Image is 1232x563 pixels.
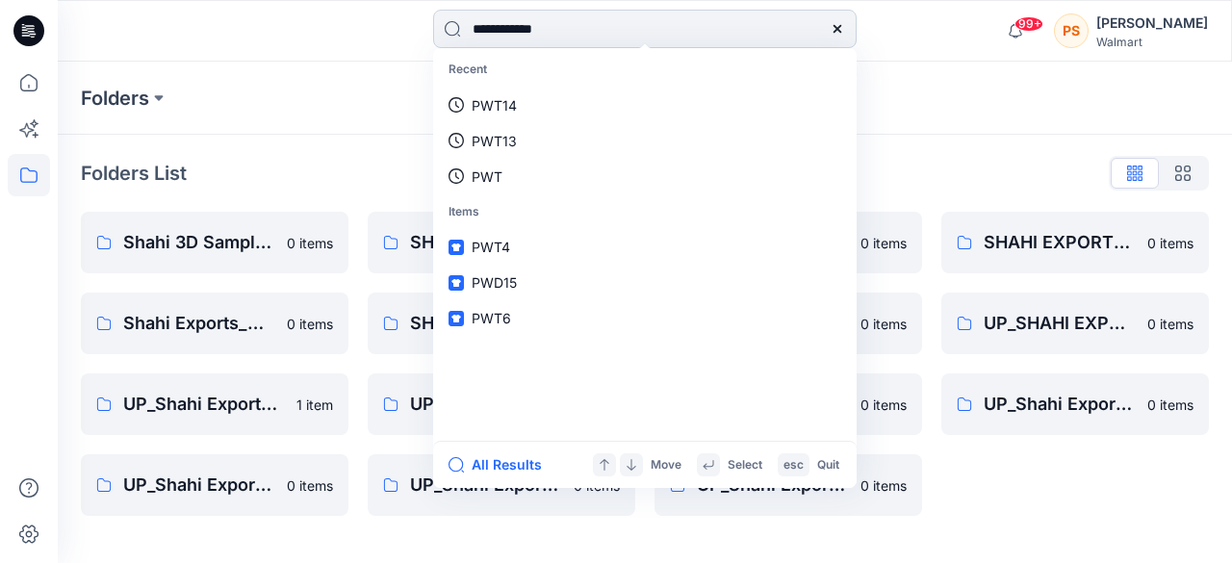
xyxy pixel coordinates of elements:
a: UP_Shahi Exports D34 [DEMOGRAPHIC_DATA] Tops1 item [81,373,348,435]
p: Recent [437,52,853,88]
p: 0 items [287,475,333,496]
span: PWT6 [472,310,511,326]
p: UP_Shahi Exports_D33_Girls Bottoms [984,391,1136,418]
a: PWD15 [437,265,853,300]
p: 0 items [860,475,907,496]
p: 0 items [860,314,907,334]
p: Select [728,455,762,475]
a: Folders [81,85,149,112]
p: UP_SHAHI EXPORTS D23 Men's Tops [984,310,1136,337]
p: PWT14 [472,95,517,115]
a: Shahi 3D Sample Share Group0 items [81,212,348,273]
p: Folders List [81,159,187,188]
a: PWT4 [437,229,853,265]
p: SHAHI EXPORTS_D35_Plus_[DEMOGRAPHIC_DATA] Top [410,310,562,337]
div: PS [1054,13,1089,48]
div: [PERSON_NAME] [1096,12,1208,35]
a: UP_Shahi Exports_D33_Girls Tops0 items [368,454,635,516]
a: PWT14 [437,88,853,123]
p: PWT13 [472,131,517,151]
p: SHAHI EXPORTS _D34_[DEMOGRAPHIC_DATA] Top [410,229,562,256]
p: 0 items [287,314,333,334]
a: UP_SHAHI EXPORTS D23 Men's Tops0 items [941,293,1209,354]
span: PWD15 [472,274,517,291]
p: 1 item [296,395,333,415]
p: Move [651,455,681,475]
p: UP_Shahi Exports D34 NOBO YA Adult Tops & Dress [410,391,562,418]
p: SHAHI EXPORTS_D33_Girls Tops [984,229,1136,256]
p: 0 items [1147,395,1193,415]
p: UP_Shahi Exports D34 [DEMOGRAPHIC_DATA] Tops [123,391,285,418]
p: esc [783,455,804,475]
a: UP_Shahi Exports_D33_Girls Dresses0 items [81,454,348,516]
a: SHAHI EXPORTS_D35_Plus_[DEMOGRAPHIC_DATA] Top0 items [368,293,635,354]
a: SHAHI EXPORTS_D33_Girls Tops0 items [941,212,1209,273]
p: UP_Shahi Exports_D33_Girls Tops [410,472,562,499]
p: Quit [817,455,839,475]
p: PWT [472,166,502,187]
p: Items [437,194,853,230]
div: Walmart [1096,35,1208,49]
a: PWT6 [437,300,853,336]
a: PWT13 [437,123,853,159]
a: SHAHI EXPORTS _D34_[DEMOGRAPHIC_DATA] Top0 items [368,212,635,273]
span: 99+ [1014,16,1043,32]
a: UP_Shahi Exports_D33_Girls Bottoms0 items [941,373,1209,435]
p: Shahi 3D Sample Share Group [123,229,275,256]
p: 0 items [1147,233,1193,253]
a: PWT [437,159,853,194]
p: 0 items [860,395,907,415]
p: UP_Shahi Exports_D33_Girls Dresses [123,472,275,499]
p: 0 items [1147,314,1193,334]
a: UP_Shahi Exports D34 NOBO YA Adult Tops & Dress0 items [368,373,635,435]
p: 0 items [287,233,333,253]
a: Shahi Exports_D34_Dresses0 items [81,293,348,354]
span: PWT4 [472,239,510,255]
button: All Results [449,453,554,476]
p: 0 items [860,233,907,253]
p: Shahi Exports_D34_Dresses [123,310,275,337]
